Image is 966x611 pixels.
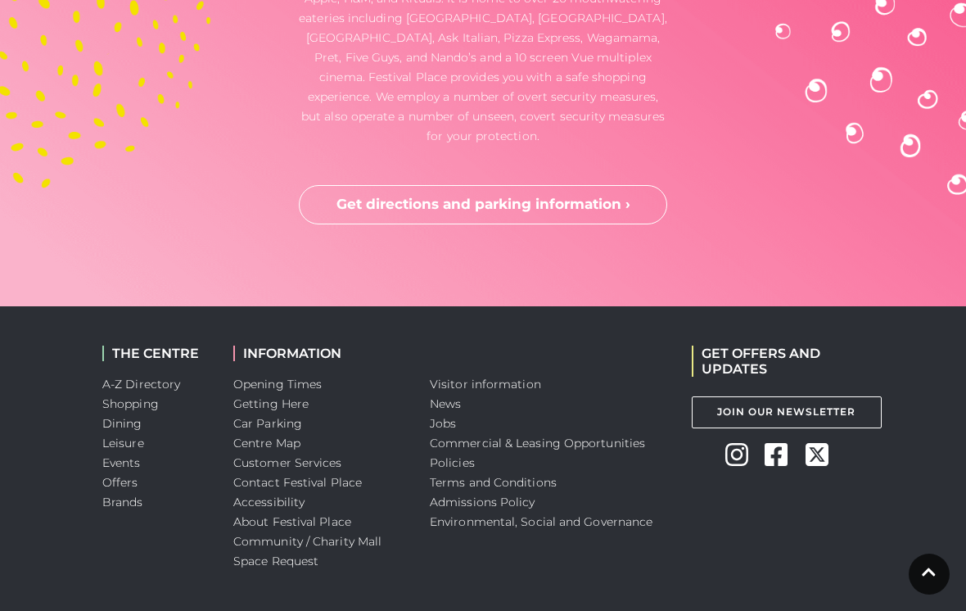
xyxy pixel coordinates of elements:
[102,416,142,431] a: Dining
[233,455,342,470] a: Customer Services
[233,495,305,509] a: Accessibility
[102,455,141,470] a: Events
[430,455,475,470] a: Policies
[692,396,882,428] a: Join Our Newsletter
[102,377,180,391] a: A-Z Directory
[233,396,309,411] a: Getting Here
[430,377,541,391] a: Visitor information
[430,436,645,450] a: Commercial & Leasing Opportunities
[102,396,159,411] a: Shopping
[233,514,351,529] a: About Festival Place
[233,416,302,431] a: Car Parking
[233,377,322,391] a: Opening Times
[233,534,381,568] a: Community / Charity Mall Space Request
[233,436,300,450] a: Centre Map
[299,185,667,224] a: Get directions and parking information ›
[692,346,864,377] h2: GET OFFERS AND UPDATES
[430,495,535,509] a: Admissions Policy
[102,346,209,361] h2: THE CENTRE
[430,475,557,490] a: Terms and Conditions
[102,495,143,509] a: Brands
[233,346,405,361] h2: INFORMATION
[430,416,456,431] a: Jobs
[102,436,144,450] a: Leisure
[430,514,652,529] a: Environmental, Social and Governance
[233,475,362,490] a: Contact Festival Place
[102,475,138,490] a: Offers
[430,396,461,411] a: News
